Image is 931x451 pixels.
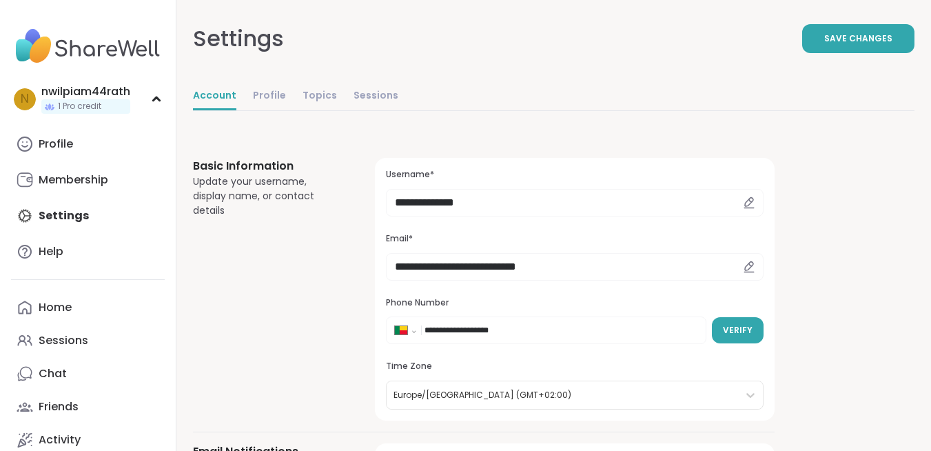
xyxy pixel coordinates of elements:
a: Account [193,83,236,110]
a: Chat [11,357,165,390]
h3: Username* [386,169,764,181]
h3: Phone Number [386,297,764,309]
div: Help [39,244,63,259]
a: Membership [11,163,165,197]
a: Sessions [11,324,165,357]
h3: Email* [386,233,764,245]
a: Friends [11,390,165,423]
div: Settings [193,22,284,55]
div: Activity [39,432,81,448]
a: Profile [11,128,165,161]
a: Profile [253,83,286,110]
button: Save Changes [802,24,914,53]
div: Friends [39,399,79,414]
h3: Basic Information [193,158,342,174]
div: Update your username, display name, or contact details [193,174,342,218]
div: Home [39,300,72,315]
div: nwilpiam44rath [41,84,130,99]
div: Chat [39,366,67,381]
div: Membership [39,172,108,188]
button: Verify [712,317,764,343]
div: Profile [39,137,73,152]
span: 1 Pro credit [58,101,101,112]
a: Home [11,291,165,324]
span: Verify [723,324,753,337]
span: Save Changes [824,32,892,45]
a: Help [11,235,165,268]
span: n [21,90,29,108]
img: ShareWell Nav Logo [11,22,165,70]
div: Sessions [39,333,88,348]
a: Sessions [354,83,398,110]
h3: Time Zone [386,361,764,372]
a: Topics [303,83,337,110]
